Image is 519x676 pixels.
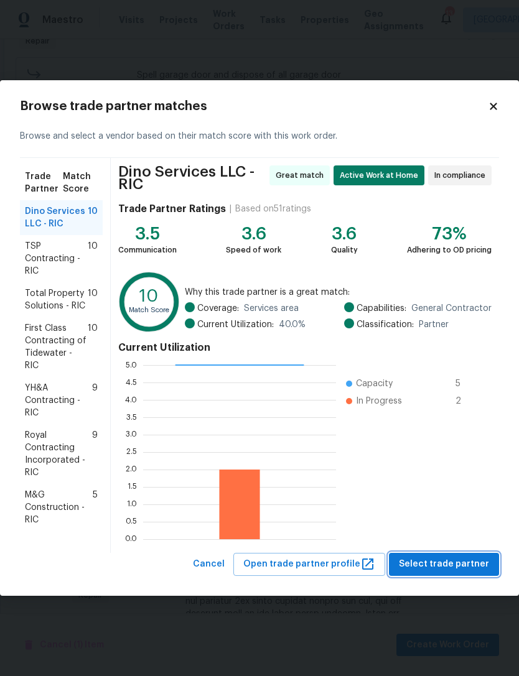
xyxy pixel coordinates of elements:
[456,395,475,407] span: 2
[20,100,488,113] h2: Browse trade partner matches
[25,429,92,479] span: Royal Contracting Incorporated - RIC
[129,307,169,313] text: Match Score
[456,377,475,390] span: 5
[93,489,98,526] span: 5
[389,553,499,576] button: Select trade partner
[356,377,393,390] span: Capacity
[419,318,449,331] span: Partner
[88,322,98,372] span: 10
[118,203,226,215] h4: Trade Partner Ratings
[25,205,88,230] span: Dino Services LLC - RIC
[25,489,93,526] span: M&G Construction - RIC
[126,431,137,438] text: 3.0
[233,553,385,576] button: Open trade partner profile
[188,553,230,576] button: Cancel
[434,169,490,182] span: In compliance
[118,228,177,240] div: 3.5
[197,302,239,315] span: Coverage:
[125,535,137,543] text: 0.0
[139,289,158,305] text: 10
[25,287,88,312] span: Total Property Solutions - RIC
[88,240,98,277] span: 10
[128,483,137,491] text: 1.5
[118,165,266,190] span: Dino Services LLC - RIC
[357,318,414,331] span: Classification:
[25,240,88,277] span: TSP Contracting - RIC
[407,244,492,256] div: Adhering to OD pricing
[279,318,306,331] span: 40.0 %
[126,361,137,369] text: 5.0
[399,557,489,572] span: Select trade partner
[407,228,492,240] div: 73%
[244,302,299,315] span: Services area
[88,205,98,230] span: 10
[340,169,423,182] span: Active Work at Home
[127,501,137,508] text: 1.0
[118,341,492,354] h4: Current Utilization
[356,395,402,407] span: In Progress
[357,302,406,315] span: Capabilities:
[331,228,358,240] div: 3.6
[25,382,92,419] span: YH&A Contracting - RIC
[185,286,492,299] span: Why this trade partner is a great match:
[193,557,225,572] span: Cancel
[243,557,375,572] span: Open trade partner profile
[411,302,492,315] span: General Contractor
[125,396,137,404] text: 4.0
[331,244,358,256] div: Quality
[276,169,329,182] span: Great match
[226,203,235,215] div: |
[20,115,499,158] div: Browse and select a vendor based on their match score with this work order.
[126,448,137,456] text: 2.5
[118,244,177,256] div: Communication
[126,414,137,421] text: 3.5
[92,429,98,479] span: 9
[126,518,137,526] text: 0.5
[63,170,98,195] span: Match Score
[235,203,311,215] div: Based on 51 ratings
[25,322,88,372] span: First Class Contracting of Tidewater - RIC
[126,466,137,473] text: 2.0
[88,287,98,312] span: 10
[226,228,281,240] div: 3.6
[92,382,98,419] span: 9
[126,379,137,386] text: 4.5
[25,170,63,195] span: Trade Partner
[197,318,274,331] span: Current Utilization:
[226,244,281,256] div: Speed of work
